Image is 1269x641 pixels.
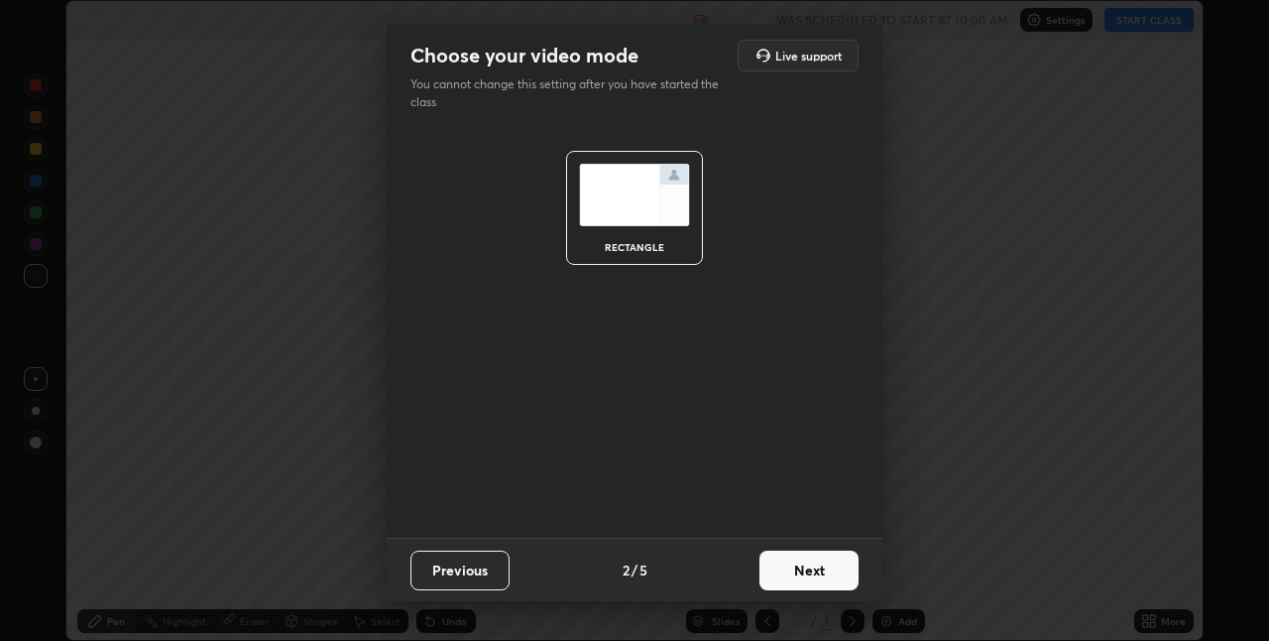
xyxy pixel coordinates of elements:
h5: Live support [775,50,842,62]
h2: Choose your video mode [410,43,638,68]
h4: 2 [623,560,630,580]
button: Previous [410,551,510,590]
p: You cannot change this setting after you have started the class [410,75,732,111]
div: rectangle [595,242,674,252]
button: Next [759,551,859,590]
h4: 5 [639,560,647,580]
img: normalScreenIcon.ae25ed63.svg [579,164,690,226]
h4: / [632,560,637,580]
